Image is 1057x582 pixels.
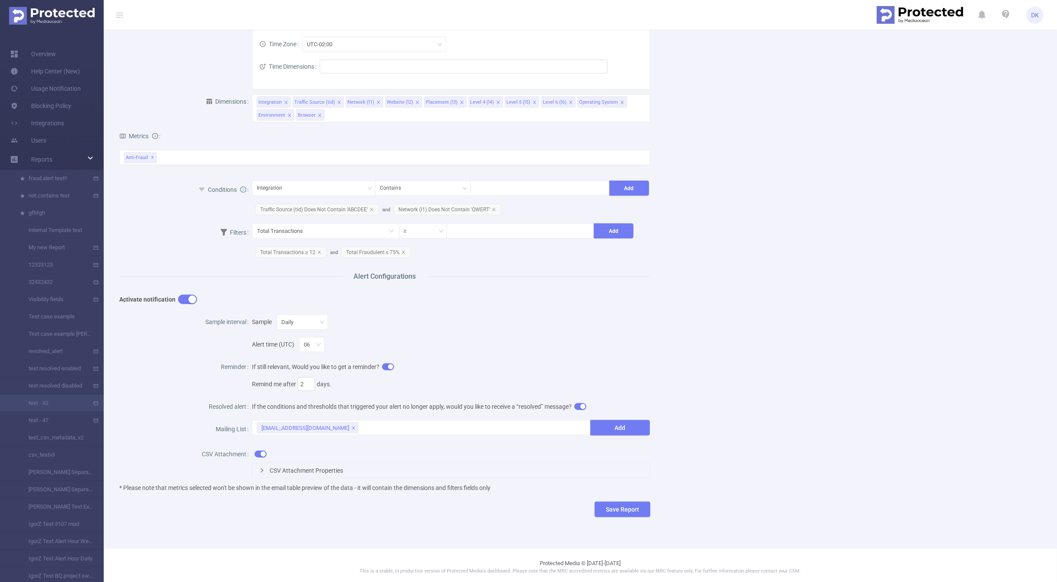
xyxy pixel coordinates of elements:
[343,271,426,282] span: Alert Configurations
[17,412,93,429] a: test - 47
[439,229,444,235] i: icon: down
[17,343,93,360] a: resolved_alert
[17,170,93,187] a: fraud alert test!!
[17,187,93,204] a: not contains test
[351,426,356,431] i: icon: close
[394,204,501,215] span: Network (l1) Does Not Contain 'QWERT'
[424,96,467,108] li: Placement (l3)
[17,515,93,533] a: IgorZ Test 3107 mod
[17,550,93,567] a: IgorZ Test Alert Hour Daily
[9,7,95,25] img: Protected Media
[296,109,325,121] li: Browser
[259,468,264,473] i: icon: right
[595,502,650,517] button: Save Report
[341,247,411,258] span: Total Fraudulent ≤ 75%
[317,250,322,254] i: icon: close
[404,224,413,238] div: ≥
[532,100,537,105] i: icon: close
[119,296,175,303] b: Activate notification
[259,41,296,48] span: Time Zone
[10,45,56,63] a: Overview
[17,239,93,256] a: My new Report
[17,325,93,343] a: Test case example [PERSON_NAME]
[382,207,505,213] span: and
[437,42,443,48] i: icon: down
[316,342,321,348] i: icon: down
[124,152,157,163] span: Anti-Fraud
[17,533,93,550] a: IgorZ Test Alert Hour Weekly
[505,96,539,108] li: Level 5 (l5)
[460,100,464,105] i: icon: close
[492,207,496,212] i: icon: close
[258,110,285,121] div: Environment
[31,151,52,168] a: Reports
[620,100,624,105] i: icon: close
[261,423,349,434] div: [EMAIL_ADDRESS][DOMAIN_NAME]
[17,394,93,412] a: test - 32
[252,463,650,478] div: icon: rightCSV Attachment Properties
[257,422,358,433] li: den@protected.media
[415,100,420,105] i: icon: close
[346,96,383,108] li: Network (l1)
[17,222,93,239] a: Internal Template test
[209,403,252,410] label: Resolved alert
[307,37,338,51] div: UTC-02:00
[125,568,1035,575] p: This is a stable, in production version of Protected Media's dashboard. Please note that the MRC ...
[304,337,316,352] div: 06
[367,186,372,192] i: icon: down
[401,250,406,254] i: icon: close
[590,420,650,436] button: Add
[252,363,650,393] span: If still relevant, Would you like to get a reminder?
[543,97,567,108] div: Level 6 (l6)
[258,97,282,108] div: Integration
[387,97,413,108] div: Website (l2)
[205,318,246,325] span: Sample interval
[579,97,618,108] div: Operating System
[318,113,322,118] i: icon: close
[17,204,93,222] a: gfhfgh
[257,109,294,121] li: Environment
[541,96,576,108] li: Level 6 (l6)
[257,181,288,195] div: Integration
[252,331,650,353] div: Alert time (UTC)
[506,97,530,108] div: Level 5 (l5)
[208,186,246,193] span: Conditions
[10,114,64,132] a: Integrations
[10,80,81,97] a: Usage Notification
[255,247,327,258] span: Total Transactions ≥ 12
[369,207,374,212] i: icon: close
[293,96,344,108] li: Traffic Source (tid)
[17,464,93,481] a: [PERSON_NAME] Separation 2
[17,291,93,308] a: Visibility fields
[284,100,288,105] i: icon: close
[252,403,586,410] span: If the conditions and thresholds that triggered your alert no longer apply, would you like to rec...
[17,308,93,325] a: Test case example
[470,97,494,108] div: Level 4 (l4)
[17,429,93,446] a: test_csv_metadata_v2
[252,313,650,331] div: Sample
[287,113,292,118] i: icon: close
[1031,6,1039,24] span: DK
[17,360,93,377] a: test resolved enabled
[17,377,93,394] a: test resolved disabled
[577,96,627,108] li: Operating System
[609,181,649,196] button: Add
[594,223,634,239] button: Add
[319,320,325,326] i: icon: down
[119,312,650,502] div: * Please note that metrics selected won't be shown in the email table preview of the data - it wi...
[240,187,246,193] i: icon: info-circle
[281,315,299,329] div: Daily
[31,156,52,163] span: Reports
[10,97,71,114] a: Blocking Policy
[294,97,335,108] div: Traffic Source (tid)
[255,204,379,215] span: Traffic Source (tid) Does Not Contain 'ABCDEE'
[17,446,93,464] a: csv_testv3
[17,498,93,515] a: [PERSON_NAME] Test Excluding Rows
[337,100,341,105] i: icon: close
[270,467,343,474] span: CSV Attachment Properties
[322,61,324,72] input: filter select
[380,181,407,195] div: Contains
[202,451,252,458] label: CSV Attachment:
[468,96,503,108] li: Level 4 (l4)
[221,363,246,370] span: Reminder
